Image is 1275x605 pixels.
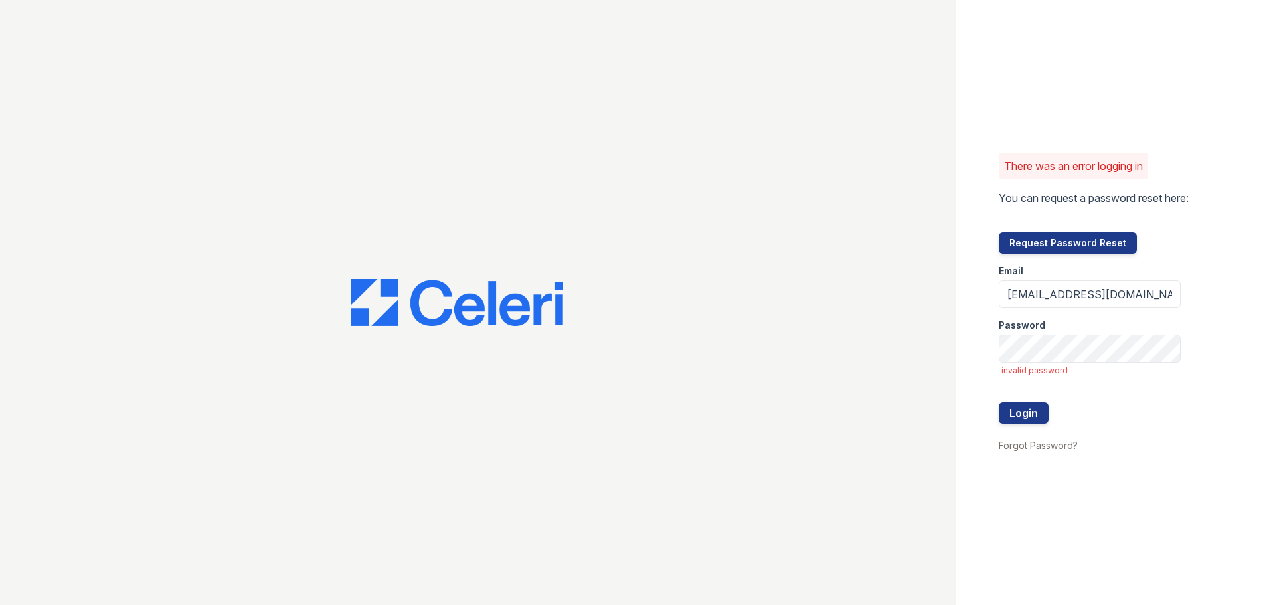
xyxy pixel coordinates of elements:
[999,232,1137,254] button: Request Password Reset
[1001,365,1181,376] span: invalid password
[999,319,1045,332] label: Password
[1004,158,1143,174] p: There was an error logging in
[999,402,1049,424] button: Login
[999,264,1023,278] label: Email
[999,190,1189,206] p: You can request a password reset here:
[999,440,1078,451] a: Forgot Password?
[351,279,563,327] img: CE_Logo_Blue-a8612792a0a2168367f1c8372b55b34899dd931a85d93a1a3d3e32e68fde9ad4.png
